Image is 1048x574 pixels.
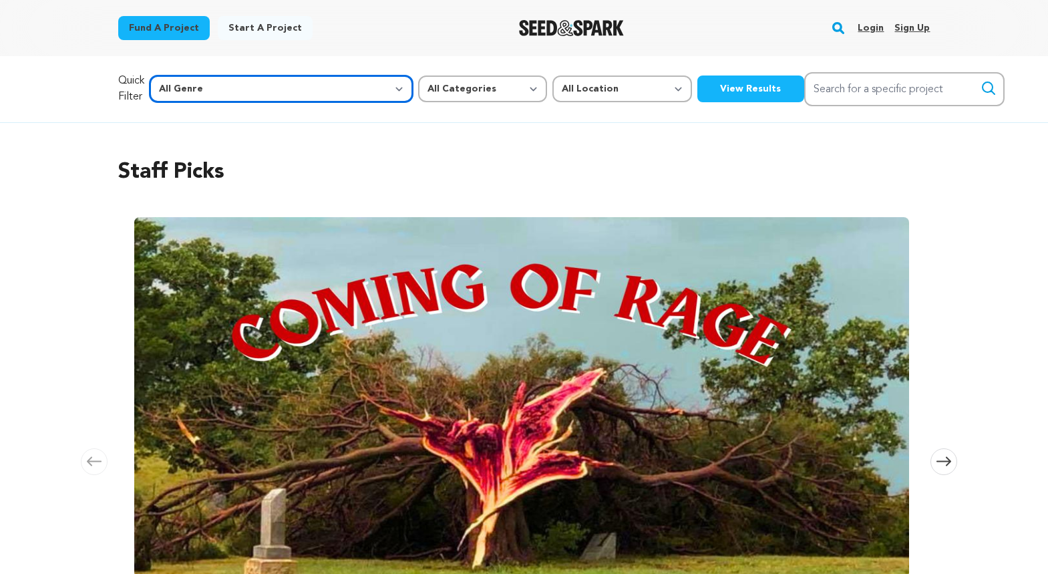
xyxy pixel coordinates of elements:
a: Sign up [894,17,930,39]
img: Seed&Spark Logo Dark Mode [519,20,624,36]
input: Search for a specific project [804,72,1005,106]
p: Quick Filter [118,73,144,105]
a: Login [858,17,884,39]
a: Fund a project [118,16,210,40]
h2: Staff Picks [118,160,930,185]
a: Seed&Spark Homepage [519,20,624,36]
a: Start a project [218,16,313,40]
button: View Results [697,76,804,102]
